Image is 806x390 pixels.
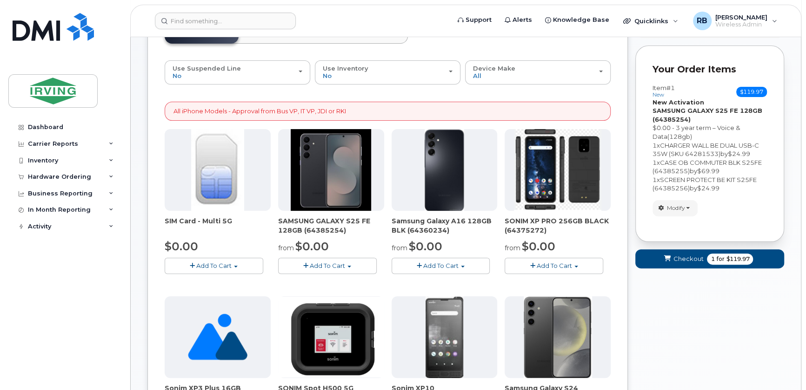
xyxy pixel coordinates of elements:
[617,12,685,30] div: Quicklinks
[505,244,520,252] small: from
[295,240,329,253] span: $0.00
[315,60,460,84] button: Use Inventory No
[653,159,762,175] span: CASE OB COMMUTER BLK S25FE (64385255)
[635,249,784,268] button: Checkout 1 for $119.97
[165,216,271,235] div: SIM Card - Multi 5G
[714,255,726,263] span: for
[466,15,492,25] span: Support
[173,107,346,116] p: All iPhone Models - Approval from Bus VP, IT VP, JDI or RKI
[278,244,294,252] small: from
[553,15,609,25] span: Knowledge Base
[191,129,244,211] img: 00D627D4-43E9-49B7-A367-2C99342E128C.jpg
[653,91,664,98] small: new
[653,98,704,106] strong: New Activation
[473,65,515,72] span: Device Make
[310,262,345,269] span: Add To Cart
[715,21,767,28] span: Wireless Admin
[465,60,611,84] button: Device Make All
[537,262,572,269] span: Add To Cart
[196,262,232,269] span: Add To Cart
[697,167,719,175] span: $69.99
[173,72,181,79] span: No
[323,65,368,72] span: Use Inventory
[323,72,332,79] span: No
[514,129,601,211] img: SONIM_XP_PRO_-_JDIRVING.png
[165,258,263,274] button: Add To Cart
[711,255,714,263] span: 1
[726,255,749,263] span: $119.97
[426,296,463,378] img: XP10.jpg
[409,240,442,253] span: $0.00
[653,142,759,158] span: CHARGER WALL BE DUAL USB-C 35W (SKU 64281533)
[539,11,616,29] a: Knowledge Base
[522,240,555,253] span: $0.00
[715,13,767,21] span: [PERSON_NAME]
[653,159,657,166] span: 1
[392,258,490,274] button: Add To Cart
[513,15,532,25] span: Alerts
[653,176,657,183] span: 1
[653,158,767,175] div: x by
[686,12,784,30] div: Roberts, Brad
[505,216,611,235] div: SONIM XP PRO 256GB BLACK (64375272)
[451,11,498,29] a: Support
[697,184,719,192] span: $24.99
[524,296,592,378] img: s24.jpg
[165,60,310,84] button: Use Suspended Line No
[392,216,498,235] div: Samsung Galaxy A16 128GB BLK (64360234)
[736,87,767,97] span: $119.97
[653,176,757,192] span: SCREEN PROTECT BE KIT S25FE (64385256)
[673,254,703,263] span: Checkout
[473,72,481,79] span: All
[423,262,459,269] span: Add To Cart
[653,123,767,141] div: $0.00 - 3 year term – Voice & Data(128gb)
[653,107,762,123] strong: SAMSUNG GALAXY S25 FE 128GB (64385254)
[653,84,675,98] h3: Item
[653,200,698,216] button: Modify
[653,142,657,149] span: 1
[425,129,464,211] img: A16_-_JDI.png
[728,150,750,157] span: $24.99
[278,258,377,274] button: Add To Cart
[291,129,371,211] img: image-20250915-182548.jpg
[392,244,407,252] small: from
[278,297,384,378] img: SONIM.png
[498,11,539,29] a: Alerts
[155,13,296,29] input: Find something...
[666,84,675,91] span: #1
[505,258,603,274] button: Add To Cart
[188,296,247,378] img: no_image_found-2caef05468ed5679b831cfe6fc140e25e0c280774317ffc20a367ab7fd17291e.png
[634,17,668,25] span: Quicklinks
[667,204,685,212] span: Modify
[165,240,198,253] span: $0.00
[653,63,767,76] p: Your Order Items
[173,65,241,72] span: Use Suspended Line
[697,15,707,26] span: RB
[653,141,767,158] div: x by
[278,216,384,235] div: SAMSUNG GALAXY S25 FE 128GB (64385254)
[653,175,767,193] div: x by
